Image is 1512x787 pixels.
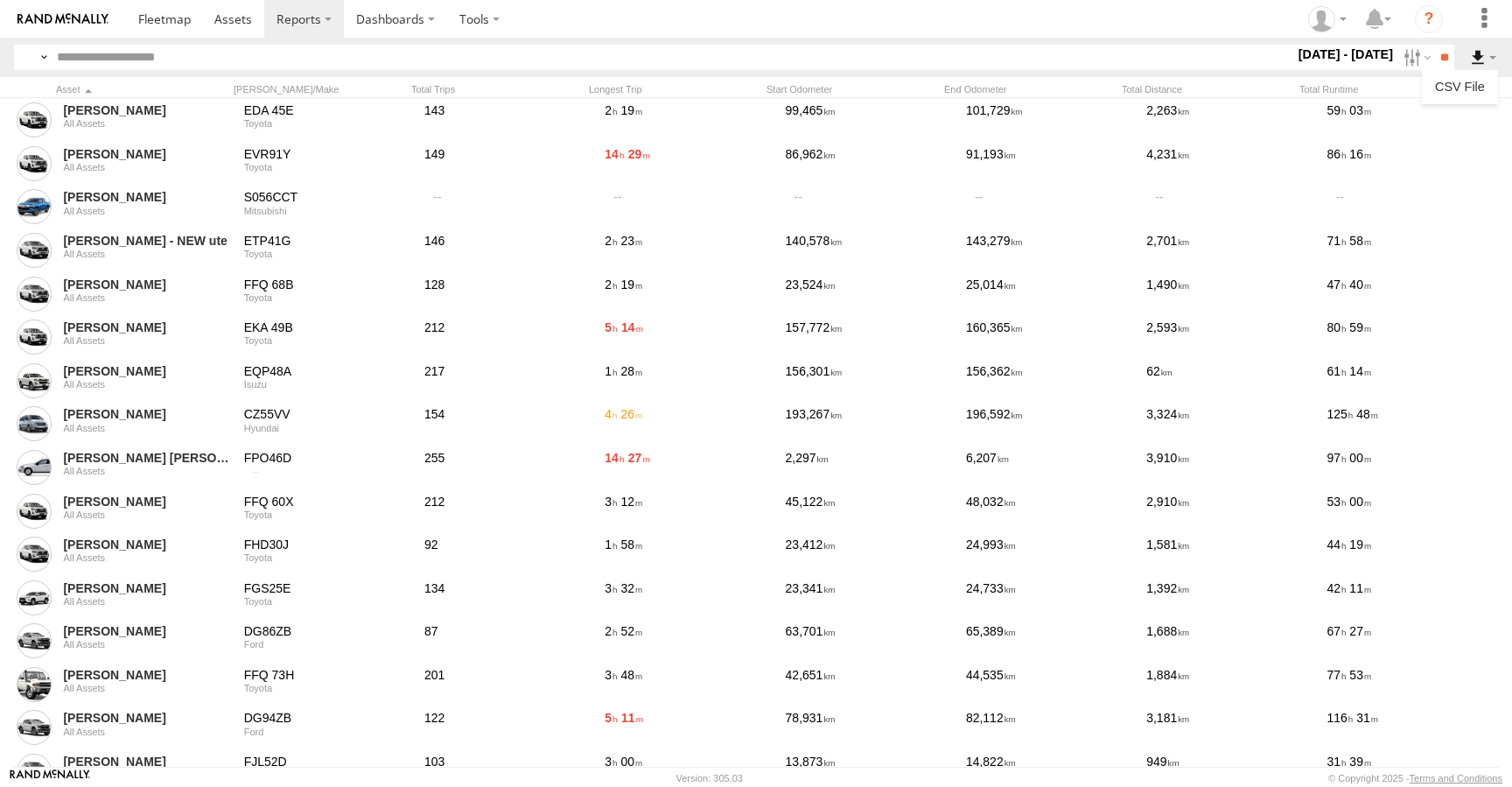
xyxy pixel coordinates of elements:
[244,727,413,737] div: Ford
[244,320,413,335] div: EKA 49B
[621,320,643,334] span: 14
[1349,624,1371,638] span: 27
[422,534,595,574] div: 92
[244,683,413,693] div: Toyota
[1349,103,1371,117] span: 03
[783,534,956,574] div: 23,412
[963,447,1137,488] div: 6,207
[411,83,582,95] div: Total Trips
[1349,755,1371,769] span: 39
[963,230,1137,271] div: 143,279
[63,118,232,129] div: All Assets
[422,361,595,401] div: 217
[620,581,642,595] span: 32
[244,667,413,683] div: FFQ 73H
[63,537,232,552] a: [PERSON_NAME]
[1295,45,1397,64] label: [DATE] - [DATE]
[17,667,52,702] a: View Asset Details
[244,754,413,769] div: FJL52D
[244,363,413,379] div: EQP48A
[1396,45,1434,70] label: Search Filter Options
[244,206,413,216] div: Mitsubishi
[244,537,413,552] div: FHD30J
[422,578,595,618] div: 134
[620,538,642,552] span: 58
[244,423,413,433] div: Hyundai
[1122,83,1292,95] div: Total Distance
[63,189,232,205] a: [PERSON_NAME]
[244,102,413,118] div: EDA 45E
[1144,100,1317,140] div: 2,263
[244,162,413,172] div: Toyota
[620,407,642,421] span: 26
[963,708,1137,748] div: 82,112
[963,100,1137,140] div: 101,729
[17,13,108,25] img: rand-logo.svg
[620,624,642,638] span: 52
[1144,144,1317,184] div: 4,231
[1349,234,1371,248] span: 58
[605,495,617,509] span: 3
[783,144,956,184] div: 86,962
[1349,364,1371,378] span: 14
[783,622,956,662] div: 63,701
[244,335,413,346] div: Toyota
[17,494,52,529] a: View Asset Details
[944,83,1115,95] div: End Odometer
[620,755,642,769] span: 00
[605,147,625,161] span: 14
[783,664,956,705] div: 42,651
[63,423,232,433] div: All Assets
[783,491,956,531] div: 45,122
[1349,320,1371,334] span: 59
[63,683,232,693] div: All Assets
[63,406,232,422] a: [PERSON_NAME]
[17,102,52,137] a: View Asset Details
[1349,451,1371,465] span: 00
[1468,45,1498,70] label: Export results as...
[422,447,595,488] div: 255
[244,710,413,726] div: DG94ZB
[605,624,617,638] span: 2
[244,146,413,162] div: EVR91Y
[783,404,956,445] div: 193,267
[244,509,413,520] div: Toyota
[63,710,232,726] a: [PERSON_NAME]
[1144,361,1317,401] div: 62
[63,494,232,509] a: [PERSON_NAME]
[963,578,1137,618] div: 24,733
[605,364,617,378] span: 1
[605,320,618,334] span: 5
[1326,668,1346,682] span: 77
[1299,83,1470,95] div: Total Runtime
[1326,364,1346,378] span: 61
[1144,274,1317,314] div: 1,490
[1144,534,1317,574] div: 1,581
[244,189,413,205] div: S056CCT
[1326,320,1346,334] span: 80
[63,639,232,650] div: All Assets
[1410,773,1502,783] a: Terms and Conditions
[244,580,413,596] div: FGS25E
[605,668,617,682] span: 3
[605,103,617,117] span: 2
[17,189,52,224] a: View Asset Details
[783,361,956,401] div: 156,301
[244,494,413,509] div: FFQ 60X
[422,404,595,445] div: 154
[1326,755,1346,769] span: 31
[1144,317,1317,357] div: 2,593
[56,83,227,95] div: Click to Sort
[1144,622,1317,662] div: 1,688
[63,552,232,563] div: All Assets
[605,278,617,292] span: 2
[676,773,743,783] div: Version: 305.03
[605,711,618,725] span: 5
[63,580,232,596] a: [PERSON_NAME]
[1326,538,1346,552] span: 44
[234,83,404,95] div: [PERSON_NAME]/Make
[422,317,595,357] div: 212
[244,639,413,650] div: Ford
[63,102,232,118] a: [PERSON_NAME]
[244,292,413,303] div: Toyota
